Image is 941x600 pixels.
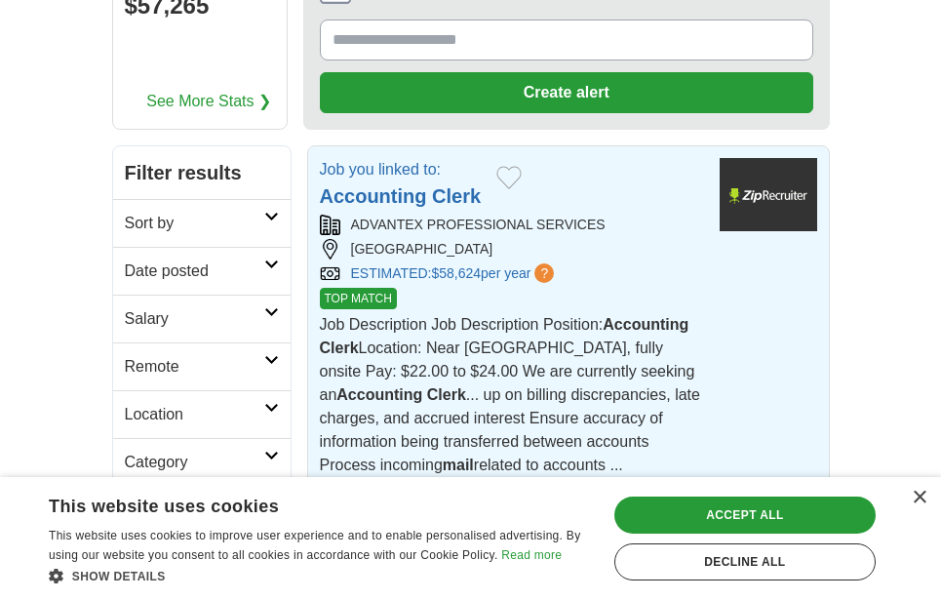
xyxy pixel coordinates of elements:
h2: Sort by [125,212,264,235]
button: Add to favorite jobs [496,166,522,189]
a: Sort by [113,199,291,247]
a: Accounting Clerk [320,185,482,207]
img: Company logo [720,158,817,231]
a: ESTIMATED:$58,624per year? [351,263,559,284]
strong: Accounting [320,185,427,207]
a: See More Stats ❯ [146,90,271,113]
a: Read more, opens a new window [501,548,562,562]
h2: Remote [125,355,264,379]
div: Decline all [614,543,876,580]
button: Create alert [320,72,813,113]
span: TOP MATCH [320,288,397,309]
div: [GEOGRAPHIC_DATA] [320,239,704,260]
h2: Category [125,451,264,474]
a: Remote [113,342,291,390]
strong: Clerk [432,185,481,207]
div: Show details [49,566,591,585]
span: This website uses cookies to improve user experience and to enable personalised advertising. By u... [49,529,580,562]
div: Accept all [614,497,876,534]
span: ? [534,263,554,283]
span: $58,624 [431,265,481,281]
div: ADVANTEX PROFESSIONAL SERVICES [320,215,704,235]
h2: Salary [125,307,264,331]
h2: Date posted [125,260,264,283]
p: Job you linked to: [320,158,482,181]
a: Date posted [113,247,291,295]
strong: Clerk [320,340,359,356]
a: Category [113,438,291,486]
strong: mail [443,457,474,473]
h2: Filter results [113,146,291,199]
strong: Clerk [427,386,466,403]
a: Location [113,390,291,438]
h2: Location [125,403,264,426]
div: This website uses cookies [49,489,542,518]
div: Close [912,491,926,505]
span: Show details [72,570,166,583]
strong: Accounting [336,386,422,403]
span: Job Description Job Description Position: Location: Near [GEOGRAPHIC_DATA], fully onsite Pay: $22... [320,316,700,473]
strong: Accounting [603,316,688,333]
a: Salary [113,295,291,342]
